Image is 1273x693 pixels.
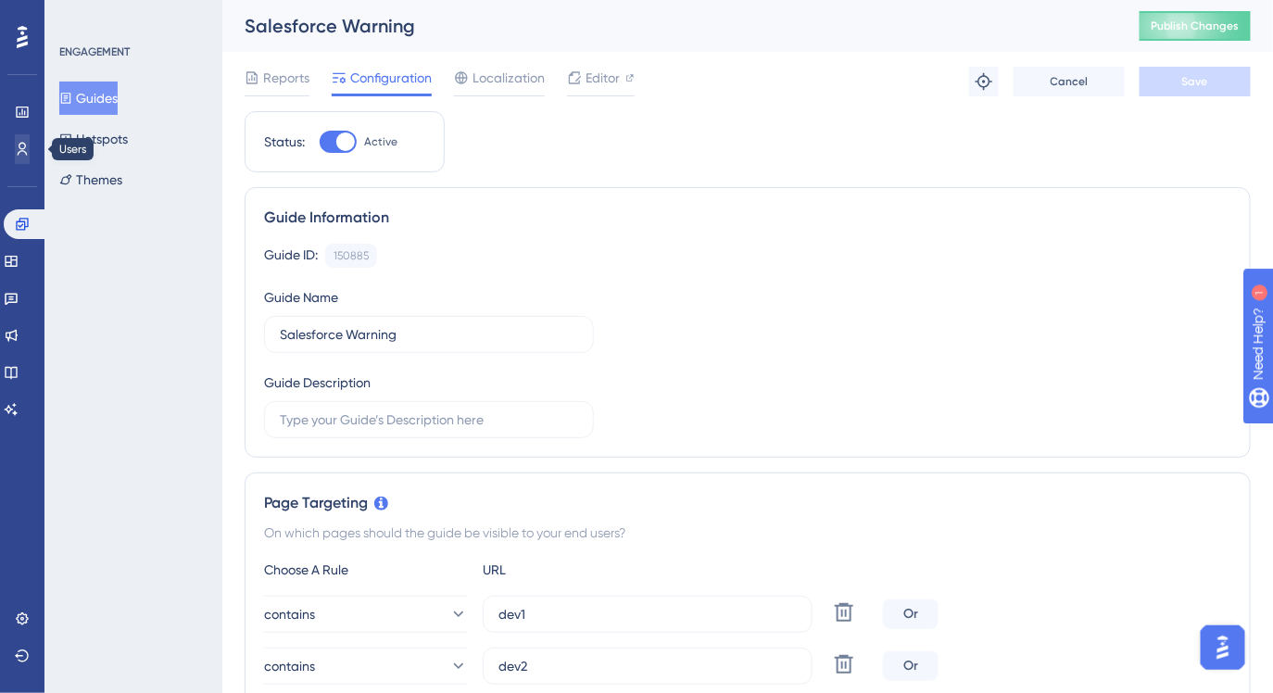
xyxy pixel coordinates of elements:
[1140,67,1251,96] button: Save
[264,372,371,394] div: Guide Description
[245,13,1093,39] div: Salesforce Warning
[586,67,620,89] span: Editor
[264,596,468,633] button: contains
[264,492,1231,514] div: Page Targeting
[498,604,797,624] input: yourwebsite.com/path
[129,9,134,24] div: 1
[1151,19,1240,33] span: Publish Changes
[364,134,397,149] span: Active
[59,163,122,196] button: Themes
[334,248,369,263] div: 150885
[483,559,687,581] div: URL
[1182,74,1208,89] span: Save
[59,82,118,115] button: Guides
[350,67,432,89] span: Configuration
[264,655,315,677] span: contains
[264,648,468,685] button: contains
[263,67,309,89] span: Reports
[264,286,338,309] div: Guide Name
[264,244,318,268] div: Guide ID:
[473,67,545,89] span: Localization
[264,522,1231,544] div: On which pages should the guide be visible to your end users?
[264,603,315,625] span: contains
[59,122,128,156] button: Hotspots
[280,409,578,430] input: Type your Guide’s Description here
[264,131,305,153] div: Status:
[883,599,939,629] div: Or
[1140,11,1251,41] button: Publish Changes
[264,559,468,581] div: Choose A Rule
[44,5,116,27] span: Need Help?
[280,324,578,345] input: Type your Guide’s Name here
[264,207,1231,229] div: Guide Information
[1014,67,1125,96] button: Cancel
[59,44,130,59] div: ENGAGEMENT
[1195,620,1251,675] iframe: UserGuiding AI Assistant Launcher
[498,656,797,676] input: yourwebsite.com/path
[1051,74,1089,89] span: Cancel
[883,651,939,681] div: Or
